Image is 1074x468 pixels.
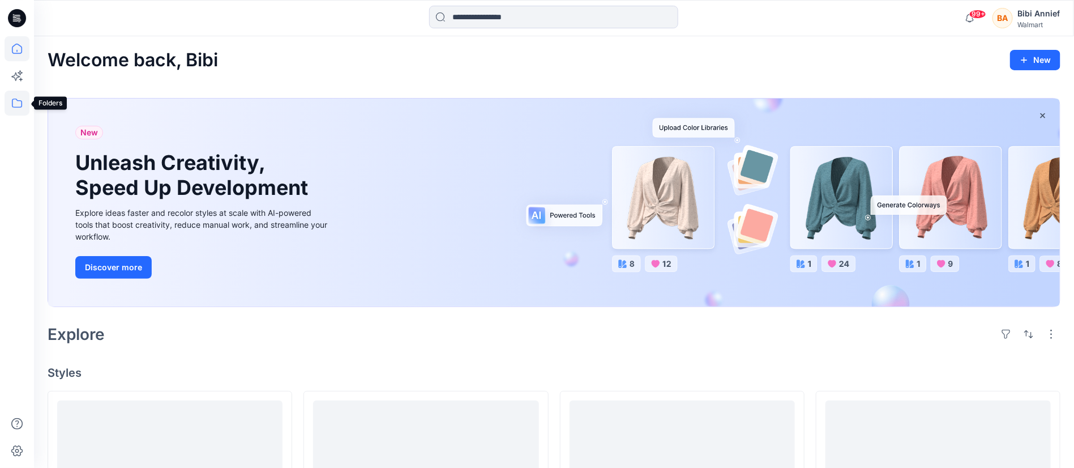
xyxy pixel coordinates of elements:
[969,10,986,19] span: 99+
[75,151,313,199] h1: Unleash Creativity, Speed Up Development
[48,325,105,343] h2: Explore
[48,366,1060,380] h4: Styles
[75,256,152,279] button: Discover more
[1017,7,1060,20] div: Bibi Annief
[48,50,218,71] h2: Welcome back, Bibi
[75,256,330,279] a: Discover more
[75,207,330,242] div: Explore ideas faster and recolor styles at scale with AI-powered tools that boost creativity, red...
[1010,50,1060,70] button: New
[80,126,98,139] span: New
[1017,20,1060,29] div: Walmart
[992,8,1013,28] div: BA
